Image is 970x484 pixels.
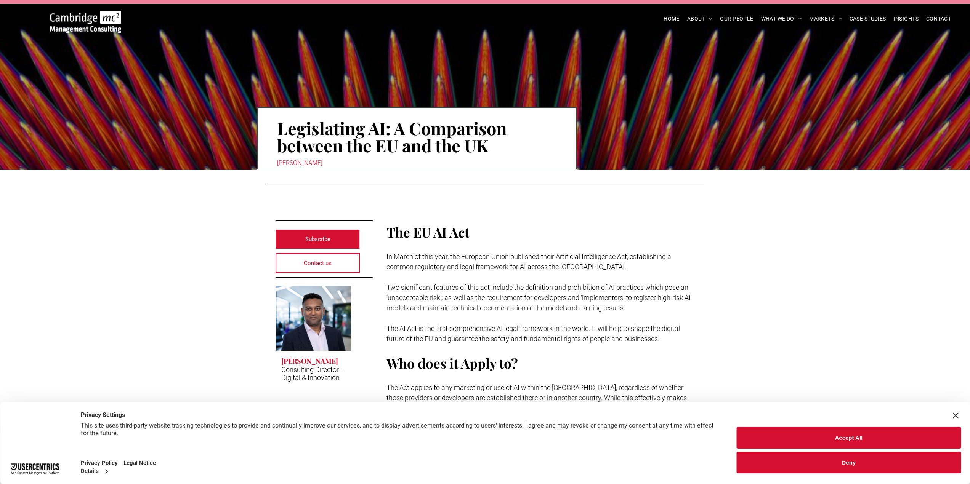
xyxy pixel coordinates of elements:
[386,283,691,312] span: Two significant features of this act include the definition and prohibition of AI practices which...
[846,13,890,25] a: CASE STUDIES
[386,354,518,372] span: Who does it Apply to?
[890,13,922,25] a: INSIGHTS
[683,13,717,25] a: ABOUT
[386,252,671,271] span: In March of this year, the European Union published their Artificial Intelligence Act, establishi...
[50,11,121,33] img: Go to Homepage
[716,13,757,25] a: OUR PEOPLE
[386,324,680,343] span: The AI Act is the first comprehensive AI legal framework in the world. It will help to shape the ...
[305,230,330,249] span: Subscribe
[386,223,469,241] span: The EU AI Act
[281,356,338,366] h3: [PERSON_NAME]
[660,13,683,25] a: HOME
[276,253,360,273] a: Contact us
[805,13,845,25] a: MARKETS
[922,13,955,25] a: CONTACT
[386,383,689,422] span: The Act applies to any marketing or use of AI within the [GEOGRAPHIC_DATA], regardless of whether...
[277,119,556,155] h1: Legislating AI: A Comparison between the EU and the UK
[304,254,332,273] span: Contact us
[281,366,346,382] p: Consulting Director - Digital & Innovation
[276,286,351,351] a: Rachi Weerasinghe
[276,229,360,249] a: Subscribe
[50,12,121,20] a: Your Business Transformed | Cambridge Management Consulting
[277,158,556,168] div: [PERSON_NAME]
[757,13,806,25] a: WHAT WE DO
